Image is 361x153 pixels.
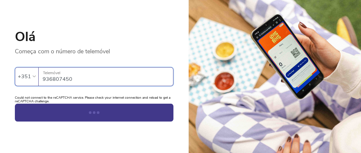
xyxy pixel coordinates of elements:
h1: Olá [15,30,173,43]
div: Could not connect to the reCAPTCHA service. Please check your internet connection and reload to g... [15,96,173,104]
div: +351 [18,72,31,81]
label: Telemóvel [39,68,173,78]
input: Telemóvel [43,68,173,86]
p: Começa com o número de telemóvel [15,43,173,55]
button: Continuar [15,104,173,122]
